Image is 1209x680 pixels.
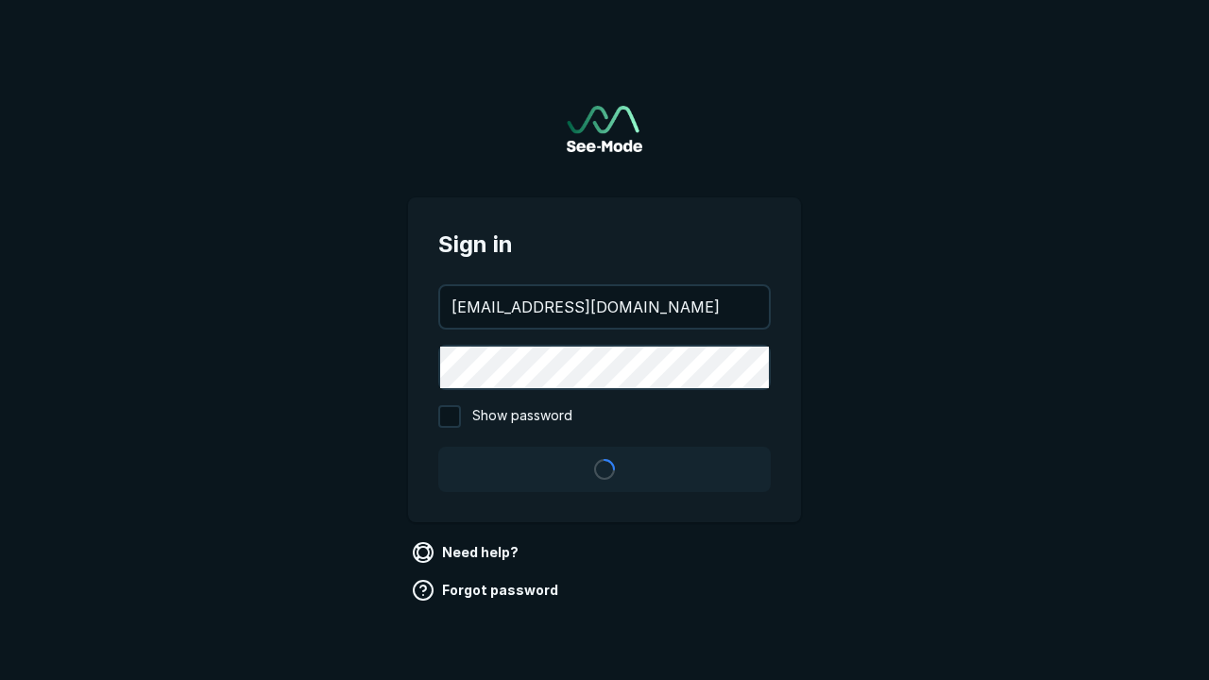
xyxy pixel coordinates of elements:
a: Forgot password [408,575,566,605]
img: See-Mode Logo [567,106,642,152]
a: Need help? [408,537,526,568]
input: your@email.com [440,286,769,328]
span: Show password [472,405,572,428]
a: Go to sign in [567,106,642,152]
span: Sign in [438,228,771,262]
